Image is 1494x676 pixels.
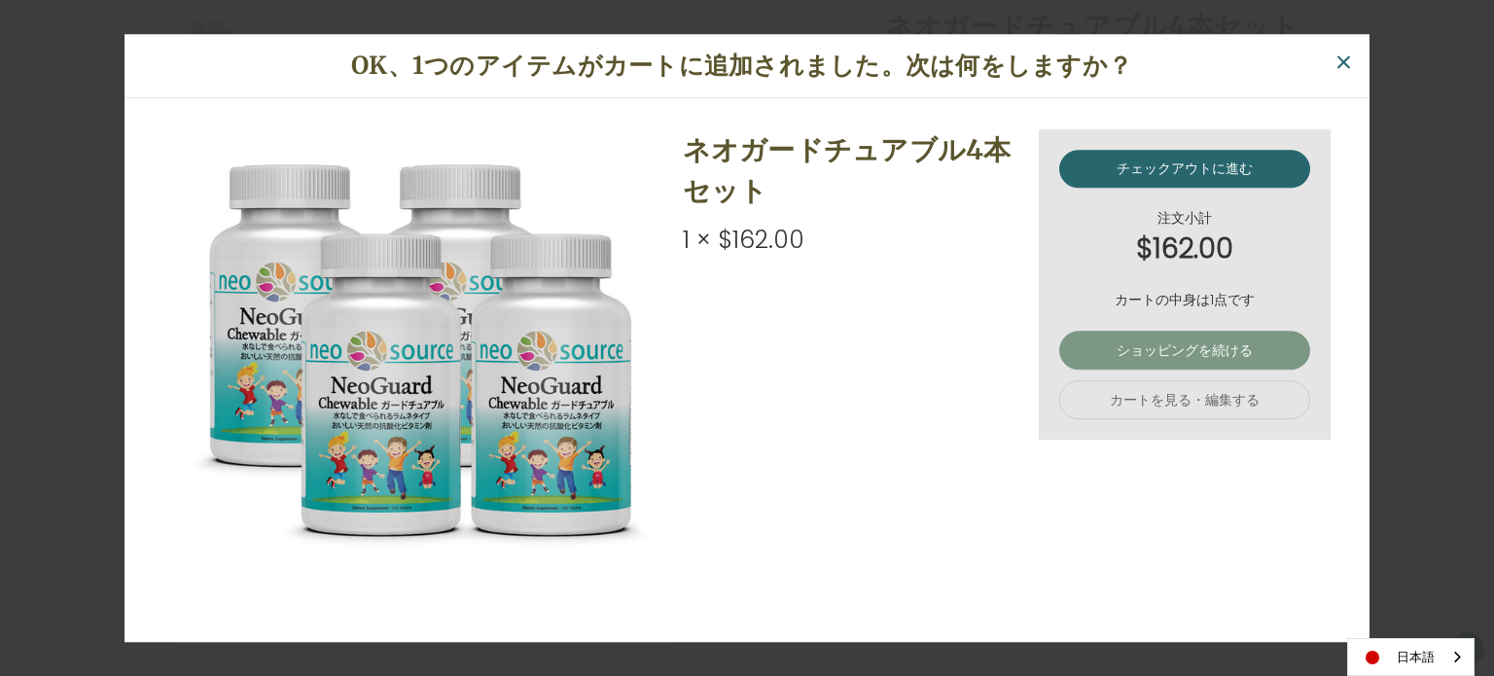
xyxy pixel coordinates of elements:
[1347,638,1475,676] aside: Language selected: 日本語
[184,129,662,608] img: ネオガードチュアブル4本セット
[683,222,1018,259] div: 1 × $162.00
[683,129,1018,211] h2: ネオガードチュアブル4本セット
[1347,638,1475,676] div: Language
[1334,41,1353,85] span: ×
[156,48,1329,85] h1: OK、1つのアイテムがカートに追加されました。次は何をしますか？
[1059,150,1310,189] a: チェックアウトに進む
[1059,209,1310,270] div: 注文小計
[1059,291,1310,311] p: カートの中身は1点です
[1059,230,1310,270] strong: $162.00
[1348,639,1474,675] a: 日本語
[1059,332,1310,371] a: ショッピングを続ける
[1059,381,1310,420] a: カートを見る・編集する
